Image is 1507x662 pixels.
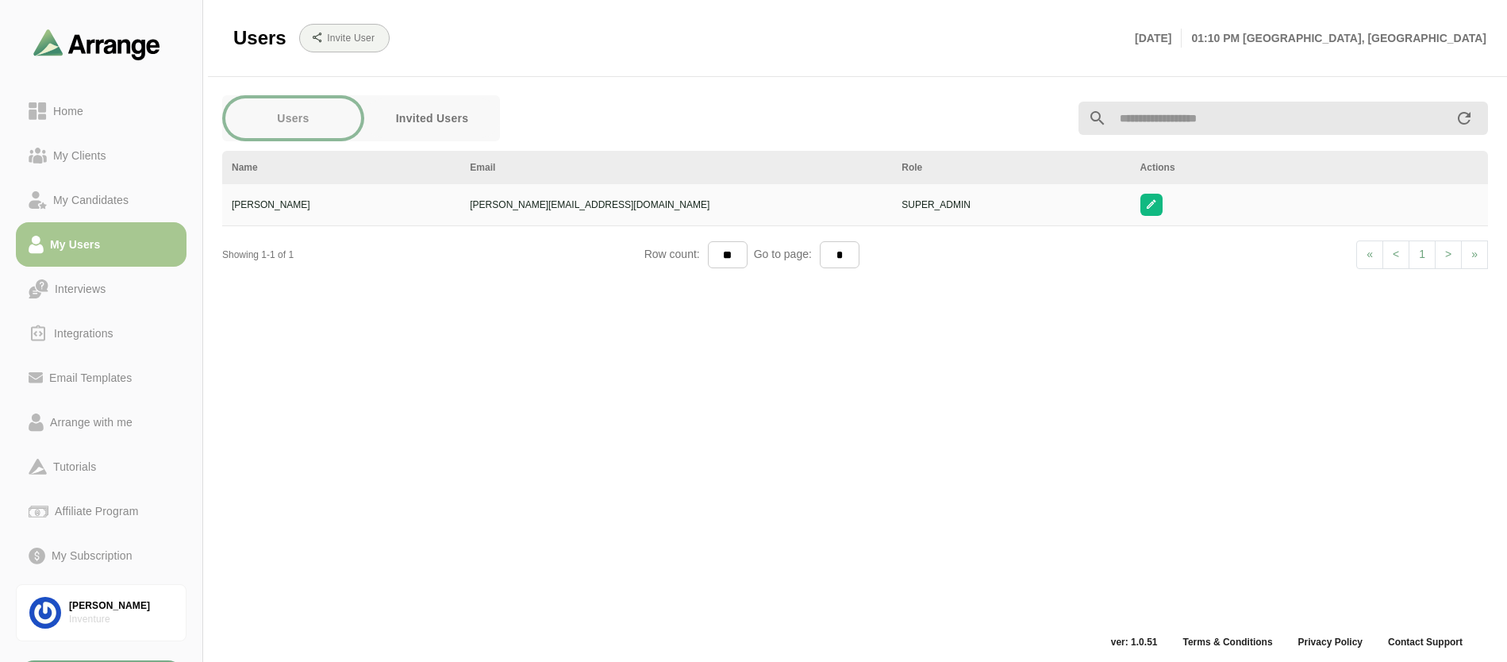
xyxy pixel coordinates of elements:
a: Contact Support [1375,636,1475,649]
div: Tutorials [47,457,102,476]
div: [PERSON_NAME] [232,198,451,212]
div: Name [232,160,451,175]
button: Users [225,98,361,138]
div: Affiliate Program [48,502,144,521]
a: Integrations [16,311,186,356]
div: [PERSON_NAME] [69,599,173,613]
div: SUPER_ADMIN [902,198,1121,212]
div: Actions [1140,160,1478,175]
div: My Subscription [45,546,139,565]
div: Role [902,160,1121,175]
div: Interviews [48,279,112,298]
div: My Candidates [47,191,135,210]
span: Users [233,26,286,50]
div: Inventure [69,613,173,626]
a: My Users [16,222,186,267]
div: My Users [44,235,106,254]
img: arrangeai-name-small-logo.4d2b8aee.svg [33,29,160,60]
a: [PERSON_NAME]Inventure [16,584,186,641]
a: Affiliate Program [16,489,186,533]
div: Email [470,160,882,175]
p: 01:10 PM [GEOGRAPHIC_DATA], [GEOGRAPHIC_DATA] [1182,29,1486,48]
i: appended action [1455,109,1474,128]
div: Home [47,102,90,121]
a: My Subscription [16,533,186,578]
div: Arrange with me [44,413,139,432]
a: Home [16,89,186,133]
div: [PERSON_NAME][EMAIL_ADDRESS][DOMAIN_NAME] [470,198,882,212]
a: Privacy Policy [1286,636,1375,649]
a: Arrange with me [16,400,186,445]
a: Interviews [16,267,186,311]
span: ver: 1.0.51 [1098,636,1171,649]
button: Invite User [299,24,390,52]
div: Email Templates [43,368,138,387]
span: Row count: [644,248,708,260]
div: Showing 1-1 of 1 [222,248,644,262]
button: Invited Users [364,98,500,138]
a: My Candidates [16,178,186,222]
p: [DATE] [1135,29,1182,48]
a: Tutorials [16,445,186,489]
div: My Clients [47,146,113,165]
a: Email Templates [16,356,186,400]
a: My Clients [16,133,186,178]
a: Users [222,95,364,141]
a: Terms & Conditions [1170,636,1285,649]
b: Invite User [326,33,375,44]
div: Integrations [48,324,120,343]
span: Go to page: [748,248,820,260]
